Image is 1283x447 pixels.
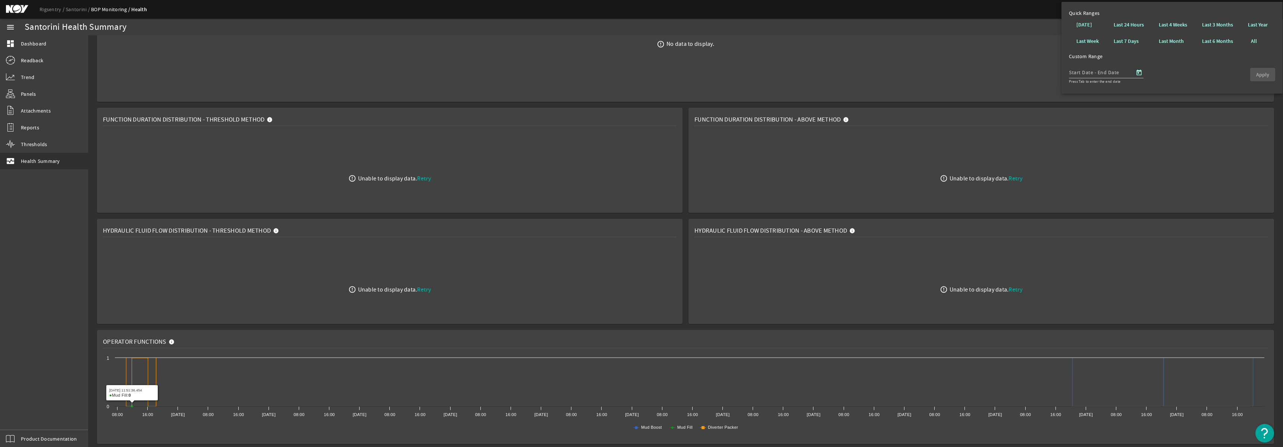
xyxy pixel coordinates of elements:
[596,412,607,417] text: 16:00
[1232,412,1243,417] text: 16:00
[40,6,66,13] a: Rigsentry
[475,412,486,417] text: 08:00
[950,175,1023,182] div: Unable to display data.
[625,412,639,417] text: [DATE]
[21,157,60,165] span: Health Summary
[131,6,147,13] a: Health
[1108,35,1145,48] button: Last 7 Days
[838,412,849,417] text: 08:00
[348,174,356,182] mat-icon: error_outline
[1070,18,1098,32] button: [DATE]
[385,412,395,417] text: 08:00
[1196,18,1239,32] button: Last 3 Months
[25,23,126,31] div: Santorini Health Summary
[898,412,912,417] text: [DATE]
[929,412,940,417] text: 08:00
[1251,38,1257,45] b: All
[1170,412,1184,417] text: [DATE]
[358,286,432,293] div: Unable to display data.
[6,157,15,166] mat-icon: monitor_heart
[1242,35,1266,48] button: All
[1076,38,1099,45] b: Last Week
[203,412,214,417] text: 08:00
[1159,21,1187,29] b: Last 4 Weeks
[1069,69,1119,76] mat-label: Start Date - End Date
[1069,78,1120,84] mat-hint: Press Tab to enter the end date
[1069,68,1093,77] input: Start Date
[1108,18,1150,32] button: Last 24 Hours
[353,412,367,417] text: [DATE]
[171,412,185,417] text: [DATE]
[107,356,109,361] text: 1
[1050,412,1061,417] text: 16:00
[1111,412,1122,417] text: 08:00
[6,39,15,48] mat-icon: dashboard
[940,174,948,182] mat-icon: error_outline
[1069,53,1102,60] span: Custom Range
[21,57,43,64] span: Readback
[988,412,1002,417] text: [DATE]
[1114,38,1139,45] b: Last 7 Days
[21,73,34,81] span: Trend
[869,412,879,417] text: 16:00
[6,23,15,32] mat-icon: menu
[21,435,77,443] span: Product Documentation
[940,286,948,293] mat-icon: error_outline
[778,412,789,417] text: 16:00
[103,116,264,123] span: Function Duration Distribution - Threshold Method
[960,412,970,417] text: 16:00
[358,175,432,182] div: Unable to display data.
[103,227,271,234] span: Hydraulic Fluid Flow Distribution - Threshold Method
[294,412,304,417] text: 08:00
[417,174,431,182] span: Retry
[716,412,730,417] text: [DATE]
[1202,412,1213,417] text: 08:00
[417,286,431,293] span: Retry
[1202,21,1233,29] b: Last 3 Months
[1020,412,1031,417] text: 08:00
[66,6,91,13] a: Santorini
[1076,21,1092,29] b: [DATE]
[21,90,36,98] span: Panels
[348,286,356,293] mat-icon: error_outline
[142,412,153,417] text: 16:00
[21,40,46,47] span: Dashboard
[677,425,693,429] text: Mud Fill
[1153,35,1190,48] button: Last Month
[21,141,47,148] span: Thresholds
[807,412,821,417] text: [DATE]
[1135,68,1144,77] button: Open calendar
[534,412,548,417] text: [DATE]
[1196,35,1239,48] button: Last 6 Months
[566,412,577,417] text: 08:00
[708,425,738,429] text: Diverter Packer
[1242,18,1274,32] button: Last Year
[91,6,131,13] a: BOP Monitoring
[324,412,335,417] text: 16:00
[233,412,244,417] text: 16:00
[1255,424,1274,443] button: Open Resource Center
[641,425,662,429] text: Mud Boost
[21,124,39,131] span: Reports
[415,412,426,417] text: 16:00
[657,412,668,417] text: 08:00
[1008,174,1023,182] span: Retry
[107,404,109,409] text: 0
[1099,68,1130,77] input: End Date
[112,412,123,417] text: 08:00
[1159,38,1184,45] b: Last Month
[443,412,457,417] text: [DATE]
[1070,35,1105,48] button: Last Week
[657,40,665,48] mat-icon: error_outline
[1008,286,1023,293] span: Retry
[1153,18,1193,32] button: Last 4 Weeks
[1248,21,1268,29] b: Last Year
[21,107,51,114] span: Attachments
[1259,0,1277,18] button: more_vert
[103,338,166,346] span: Operator Functions
[1114,21,1144,29] b: Last 24 Hours
[1202,38,1233,45] b: Last 6 Months
[1069,10,1100,16] span: Quick Ranges
[694,116,841,123] span: Function Duration Distribution - Above Method
[262,412,276,417] text: [DATE]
